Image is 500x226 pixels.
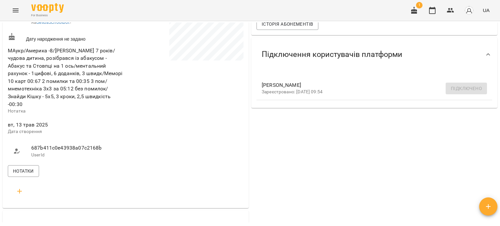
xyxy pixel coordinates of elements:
[416,2,423,8] span: 1
[251,38,497,71] div: Підключення користувачів платформи
[7,32,126,44] div: Дату народження не задано
[262,20,313,28] span: Історія абонементів
[31,3,64,13] img: Voopty Logo
[480,4,492,16] button: UA
[262,89,477,95] p: Зареєстровано: [DATE] 09:54
[8,108,124,114] p: Нотатка
[262,81,477,89] span: [PERSON_NAME]
[8,3,23,18] button: Menu
[31,152,119,158] p: UserId
[257,18,318,30] button: Історія абонементів
[31,144,119,152] span: 687b411c0e43938a07c2168b
[8,165,39,177] button: Нотатки
[262,49,402,60] span: Підключення користувачів платформи
[36,20,70,25] a: GeliosSchoolBot
[8,47,123,107] span: МАукр/Америка -8/[PERSON_NAME] 7 років/ чудова дитина, розібрався із абакусом - Абакус та Стовпці...
[13,167,34,175] span: Нотатки
[465,6,474,15] img: avatar_s.png
[8,128,124,135] p: Дата створення
[8,121,124,129] span: вт, 13 трав 2025
[483,7,490,14] span: UA
[31,13,64,18] span: For Business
